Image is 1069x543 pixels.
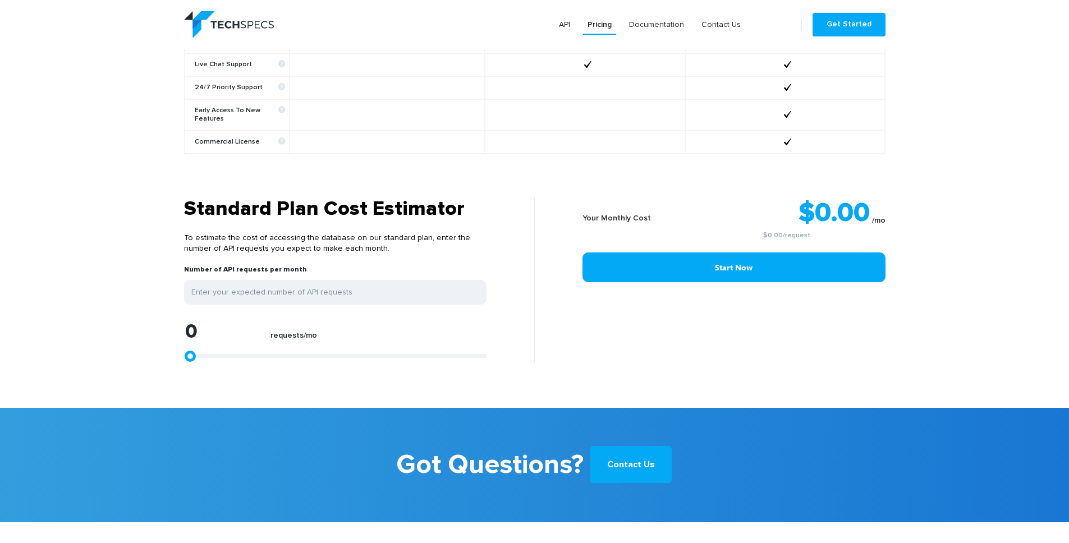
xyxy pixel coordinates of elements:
[582,214,651,222] b: Your Monthly Cost
[813,13,886,36] a: Get Started
[583,15,616,35] a: Pricing
[195,84,285,92] b: 24/7 Priority Support
[689,232,886,239] small: /request
[184,280,487,305] input: Enter your expected number of API requests
[184,11,274,38] img: logo
[763,232,783,239] a: $0.00
[590,446,672,483] a: Contact Us
[184,265,307,280] label: Number of API requests per month
[270,331,317,346] label: requests/mo
[195,138,285,146] b: Commercial License
[184,222,487,265] p: To estimate the cost of accessing the database on our standard plan, enter the number of API requ...
[799,200,870,227] strong: $0.00
[195,61,285,69] b: Live Chat Support
[184,197,487,222] h3: Standard Plan Cost Estimator
[554,15,575,35] a: API
[872,217,886,224] sub: /mo
[582,252,886,282] a: Start Now
[697,15,745,35] a: Contact Us
[195,107,285,123] b: Early Access To New Features
[625,15,689,35] a: Documentation
[396,441,584,489] b: Got Questions?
